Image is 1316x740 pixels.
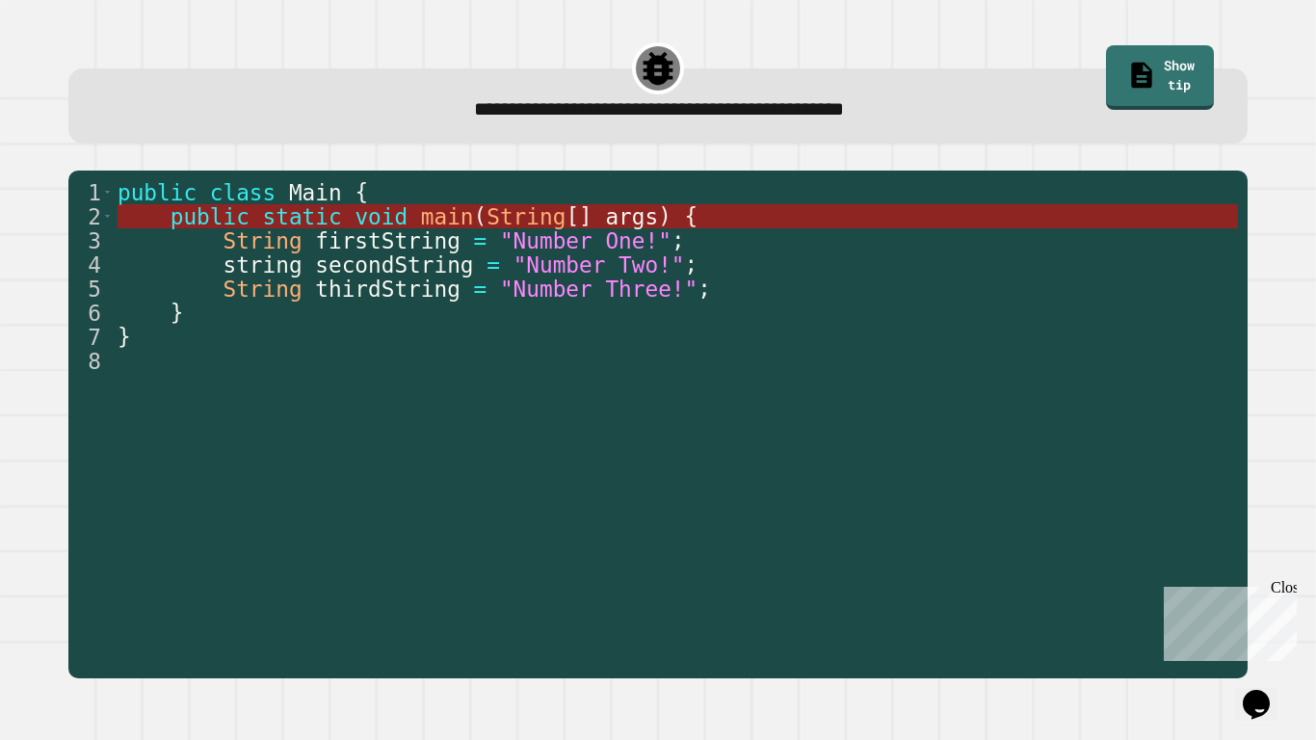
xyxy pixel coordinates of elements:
[1235,663,1297,721] iframe: chat widget
[68,180,114,204] div: 1
[421,204,474,229] span: main
[68,204,114,228] div: 2
[118,180,197,205] span: public
[102,204,113,228] span: Toggle code folding, rows 2 through 6
[487,204,566,229] span: String
[487,252,500,277] span: =
[315,277,461,302] span: thirdString
[223,228,302,253] span: String
[223,277,302,302] span: String
[474,277,487,302] span: =
[68,277,114,301] div: 5
[68,252,114,277] div: 4
[500,228,671,253] span: "Number One!"
[605,204,658,229] span: args
[68,228,114,252] div: 3
[355,204,408,229] span: void
[210,180,276,205] span: class
[8,8,133,122] div: Chat with us now!Close
[68,325,114,349] div: 7
[1106,45,1214,110] a: Show tip
[102,180,113,204] span: Toggle code folding, rows 1 through 7
[289,180,342,205] span: Main
[315,228,461,253] span: firstString
[315,252,473,277] span: secondString
[263,204,342,229] span: static
[474,228,487,253] span: =
[171,204,250,229] span: public
[513,252,685,277] span: "Number Two!"
[1156,579,1297,661] iframe: chat widget
[223,252,302,277] span: string
[68,301,114,325] div: 6
[68,349,114,373] div: 8
[500,277,697,302] span: "Number Three!"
